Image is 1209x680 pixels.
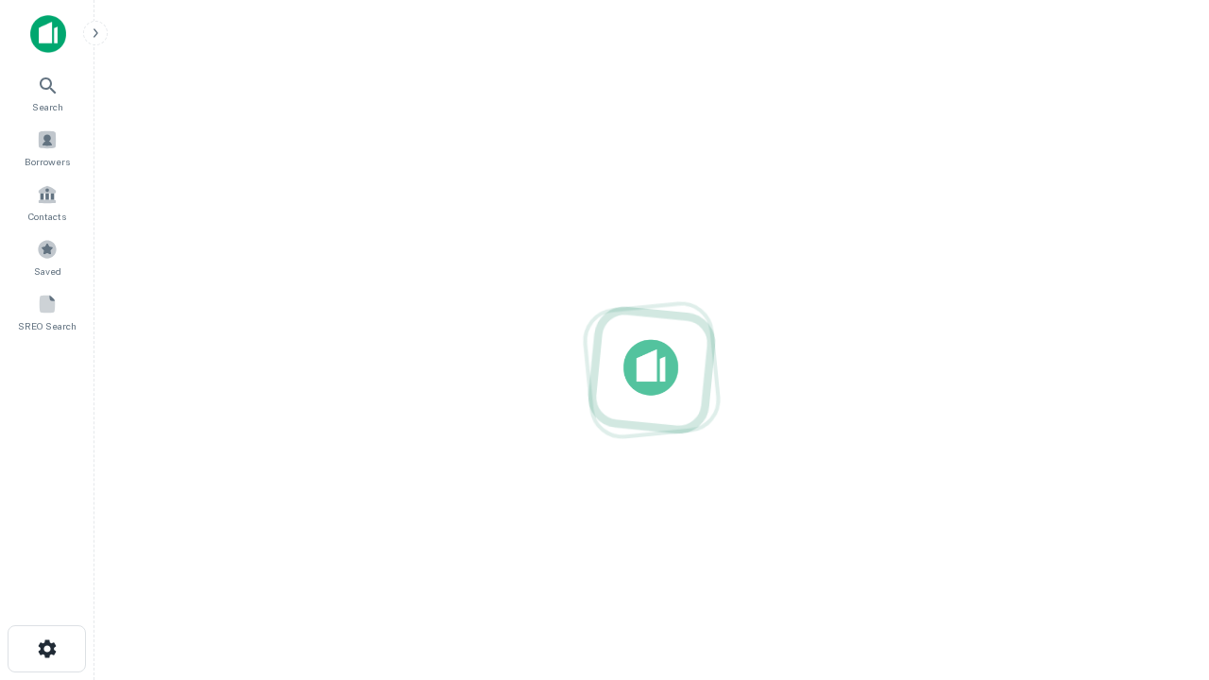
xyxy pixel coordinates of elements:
span: Saved [34,263,61,279]
a: SREO Search [6,286,89,337]
span: Search [32,99,63,114]
iframe: Chat Widget [1115,529,1209,620]
span: SREO Search [18,318,77,333]
span: Borrowers [25,154,70,169]
a: Contacts [6,177,89,228]
span: Contacts [28,209,66,224]
a: Search [6,67,89,118]
a: Borrowers [6,122,89,173]
img: capitalize-icon.png [30,15,66,53]
a: Saved [6,231,89,282]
